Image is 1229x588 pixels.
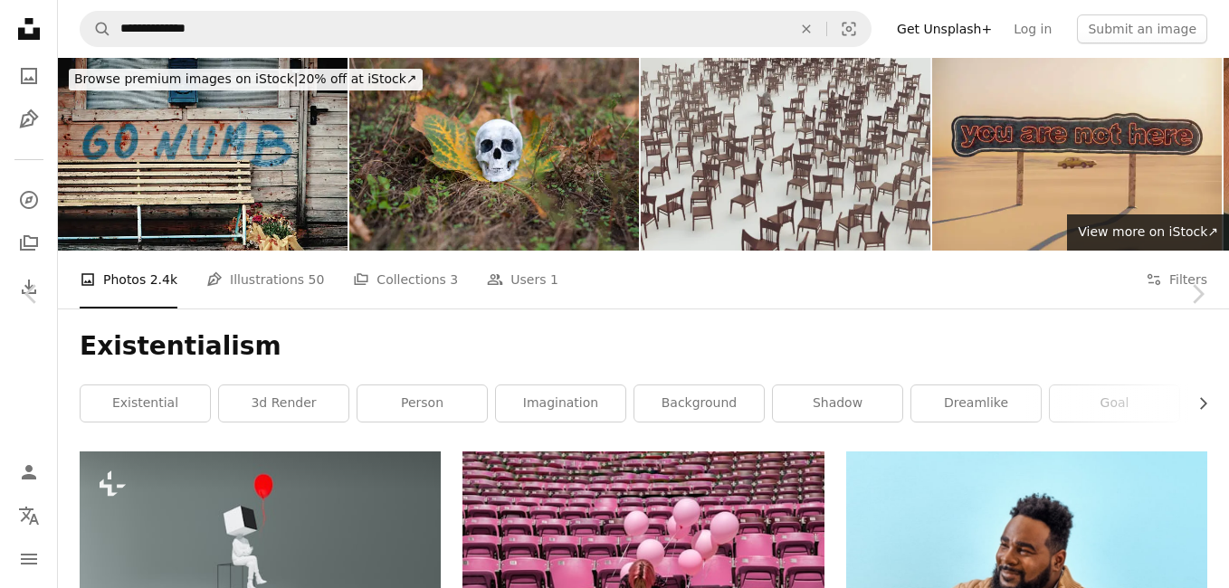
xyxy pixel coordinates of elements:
[80,11,872,47] form: Find visuals sitewide
[219,385,348,422] a: 3d render
[11,498,47,534] button: Language
[58,58,348,251] img: go numb - withdraw from life
[69,69,423,90] div: 20% off at iStock ↗
[11,541,47,577] button: Menu
[634,385,764,422] a: background
[81,385,210,422] a: existential
[886,14,1003,43] a: Get Unsplash+
[1078,224,1218,239] span: View more on iStock ↗
[1146,251,1207,308] button: Filters
[309,270,325,289] span: 50
[462,564,824,580] a: a person sitting on a bench in front of a bunch of pink chairs
[827,12,871,46] button: Visual search
[357,385,487,422] a: person
[81,12,111,46] button: Search Unsplash
[487,251,558,308] a: Users 1
[550,270,558,289] span: 1
[353,251,458,308] a: Collections 3
[74,71,298,86] span: Browse premium images on iStock |
[911,385,1041,422] a: dreamlike
[58,58,433,101] a: Browse premium images on iStock|20% off at iStock↗
[11,454,47,490] a: Log in / Sign up
[1077,14,1207,43] button: Submit an image
[80,540,441,556] a: A person sitting on a cube holding a red balloon
[349,58,639,251] img: human skull rests on vibrant autumn grass, symbolizing the beauty and transience of life. The con...
[496,385,625,422] a: imagination
[773,385,902,422] a: shadow
[11,182,47,218] a: Explore
[1166,207,1229,381] a: Next
[1003,14,1062,43] a: Log in
[1186,385,1207,422] button: scroll list to the right
[206,251,324,308] a: Illustrations 50
[450,270,458,289] span: 3
[786,12,826,46] button: Clear
[11,58,47,94] a: Photos
[11,101,47,138] a: Illustrations
[1050,385,1179,422] a: goal
[932,58,1222,251] img: to be or not to be
[80,330,1207,363] h1: Existentialism
[1067,214,1229,251] a: View more on iStock↗
[641,58,930,251] img: The Lonely Seat: A Symbol of Solitude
